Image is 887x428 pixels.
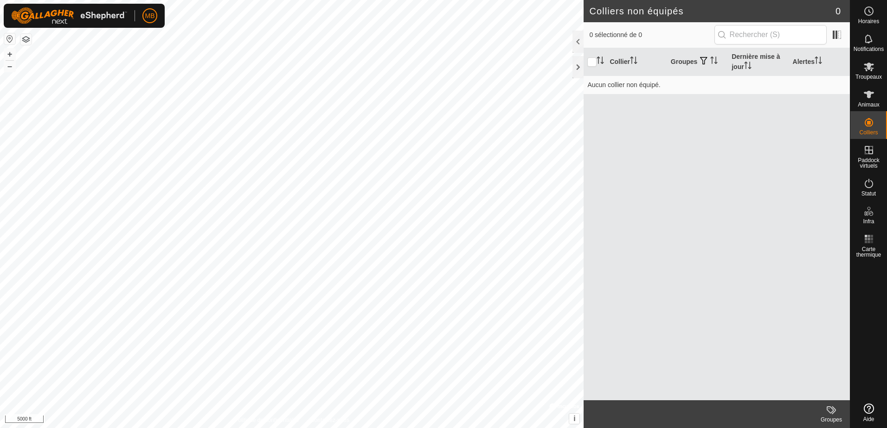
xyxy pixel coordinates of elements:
th: Dernière mise à jour [728,48,789,76]
span: 0 sélectionné de 0 [589,30,714,40]
span: Animaux [858,102,880,107]
th: Collier [606,48,667,76]
span: i [573,415,575,422]
a: Aide [850,400,887,426]
button: Couches de carte [20,34,32,45]
span: Statut [861,191,876,196]
td: Aucun collier non équipé. [584,76,850,94]
span: Infra [863,219,874,224]
button: i [569,414,579,424]
th: Groupes [667,48,728,76]
button: + [4,49,15,60]
span: Colliers [859,130,878,135]
span: 0 [836,4,841,18]
button: – [4,61,15,72]
span: MB [145,11,155,21]
p-sorticon: Activer pour trier [710,58,718,65]
input: Rechercher (S) [714,25,827,44]
span: Horaires [858,19,879,24]
p-sorticon: Activer pour trier [744,63,752,70]
span: Paddock virtuels [853,157,885,169]
img: Logo Gallagher [11,7,127,24]
p-sorticon: Activer pour trier [815,58,822,65]
a: Politique de confidentialité [234,416,299,424]
button: Réinitialiser la carte [4,33,15,44]
span: Notifications [854,46,884,52]
th: Alertes [789,48,850,76]
div: Groupes [813,415,850,424]
p-sorticon: Activer pour trier [630,58,637,65]
p-sorticon: Activer pour trier [597,58,604,65]
span: Carte thermique [853,246,885,258]
a: Contactez-nous [310,416,349,424]
span: Troupeaux [855,74,882,80]
span: Aide [863,416,874,422]
h2: Colliers non équipés [589,6,835,17]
